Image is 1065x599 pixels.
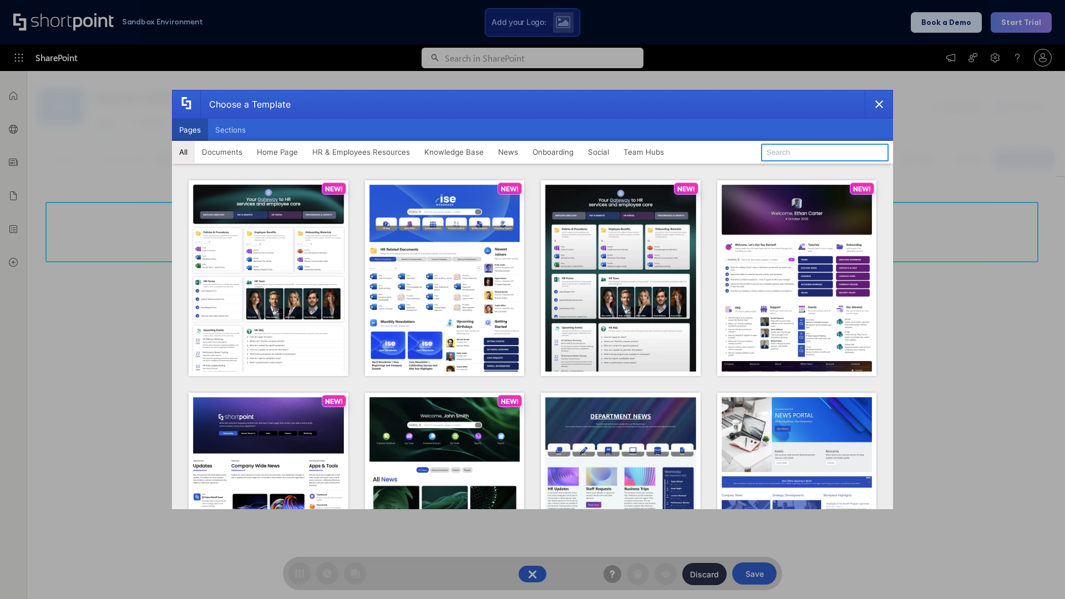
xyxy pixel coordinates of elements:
button: News [491,141,525,163]
p: NEW! [325,397,343,405]
div: Choose a Template [200,90,291,118]
button: Social [581,141,616,163]
p: NEW! [853,185,871,193]
button: HR & Employees Resources [305,141,417,163]
button: Pages [172,119,208,141]
div: template selector [172,90,893,509]
p: NEW! [677,185,695,193]
button: Onboarding [525,141,581,163]
p: NEW! [501,397,519,405]
p: NEW! [325,185,343,193]
button: Team Hubs [616,141,671,163]
p: NEW! [501,185,519,193]
button: Knowledge Base [417,141,491,163]
button: All [172,141,195,163]
input: Search [761,144,889,161]
button: Sections [208,119,253,141]
button: Documents [195,141,250,163]
iframe: Chat Widget [865,470,1065,599]
button: Home Page [250,141,305,163]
